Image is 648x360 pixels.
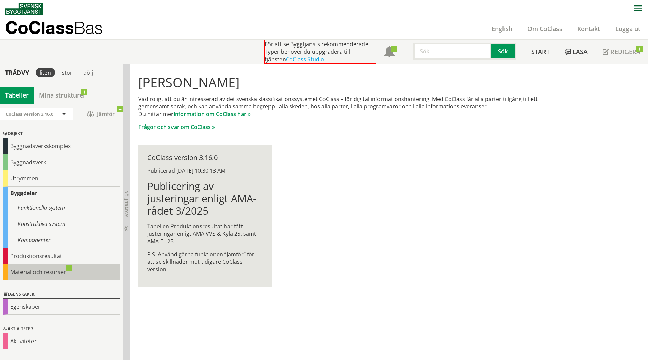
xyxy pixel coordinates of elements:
[3,291,120,299] div: Egenskaper
[573,48,588,56] span: Läsa
[5,24,103,31] p: CoClass
[147,180,262,217] h1: Publicering av justeringar enligt AMA-rådet 3/2025
[3,299,120,315] div: Egenskaper
[570,25,608,33] a: Kontakt
[5,3,43,15] img: Svensk Byggtjänst
[3,187,120,200] div: Byggdelar
[3,170,120,187] div: Utrymmen
[3,138,120,154] div: Byggnadsverkskomplex
[520,25,570,33] a: Om CoClass
[531,48,550,56] span: Start
[123,190,129,217] span: Dölj trädvy
[3,325,120,333] div: Aktiviteter
[147,222,262,245] p: Tabellen Produktionsresultat har fått justeringar enligt AMA VVS & Kyla 25, samt AMA EL 25.
[608,25,648,33] a: Logga ut
[3,154,120,170] div: Byggnadsverk
[3,200,120,216] div: Funktionella system
[286,55,324,63] a: CoClass Studio
[147,250,262,273] p: P.S. Använd gärna funktionen ”Jämför” för att se skillnader mot tidigare CoClass version.
[595,40,648,64] a: Redigera
[264,40,376,64] div: För att se Byggtjänsts rekommenderade Typer behöver du uppgradera till tjänsten
[3,130,120,138] div: Objekt
[138,75,558,90] h1: [PERSON_NAME]
[5,18,118,39] a: CoClassBas
[79,68,97,77] div: dölj
[174,110,251,118] a: information om CoClass här »
[3,248,120,264] div: Produktionsresultat
[3,333,120,349] div: Aktiviteter
[3,232,120,248] div: Komponenter
[3,264,120,280] div: Material och resurser
[3,216,120,232] div: Konstruktiva system
[491,43,516,60] button: Sök
[484,25,520,33] a: English
[413,43,491,60] input: Sök
[74,17,103,38] span: Bas
[80,108,121,120] span: Jämför
[557,40,595,64] a: Läsa
[138,95,558,118] p: Vad roligt att du är intresserad av det svenska klassifikationssystemet CoClass – för digital inf...
[524,40,557,64] a: Start
[58,68,77,77] div: stor
[138,123,215,131] a: Frågor och svar om CoClass »
[1,69,33,76] div: Trädvy
[6,111,53,117] span: CoClass Version 3.16.0
[34,87,91,104] a: Mina strukturer
[610,48,640,56] span: Redigera
[384,47,395,58] span: Notifikationer
[147,167,262,175] div: Publicerad [DATE] 10:30:13 AM
[147,154,262,162] div: CoClass version 3.16.0
[36,68,55,77] div: liten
